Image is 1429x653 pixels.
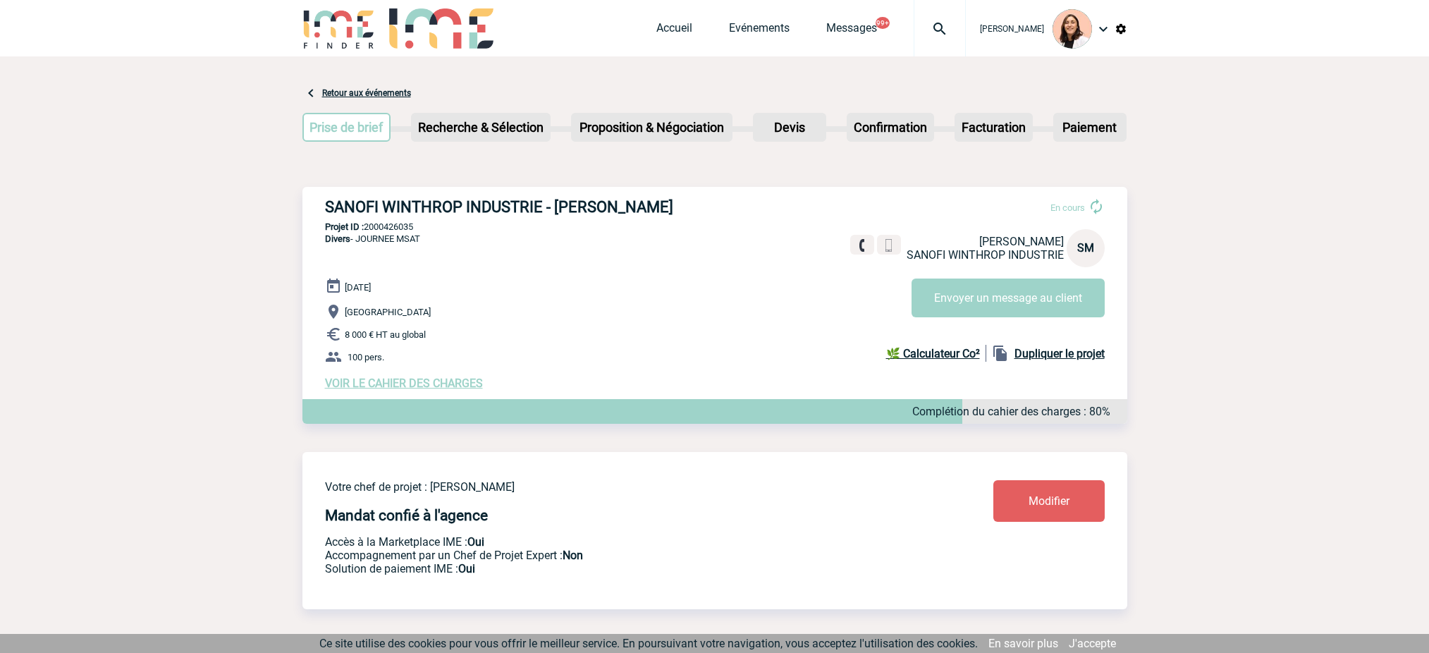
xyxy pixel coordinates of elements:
a: J'accepte [1069,637,1116,650]
span: 8 000 € HT au global [345,329,426,340]
b: 🌿 Calculateur Co² [886,347,980,360]
img: file_copy-black-24dp.png [992,345,1009,362]
a: Retour aux événements [322,88,411,98]
b: Oui [458,562,475,575]
p: Paiement [1055,114,1125,140]
p: Facturation [956,114,1031,140]
span: SM [1077,241,1094,255]
img: IME-Finder [302,8,376,49]
p: Devis [754,114,825,140]
span: En cours [1050,202,1085,213]
span: - JOURNEE MSAT [325,233,420,244]
button: Envoyer un message au client [912,279,1105,317]
a: En savoir plus [988,637,1058,650]
span: Ce site utilise des cookies pour vous offrir le meilleur service. En poursuivant votre navigation... [319,637,978,650]
a: Messages [826,21,877,41]
h3: SANOFI WINTHROP INDUSTRIE - [PERSON_NAME] [325,198,748,216]
b: Dupliquer le projet [1014,347,1105,360]
a: Evénements [729,21,790,41]
p: 2000426035 [302,221,1127,232]
h4: Mandat confié à l'agence [325,507,488,524]
span: Divers [325,233,350,244]
span: SANOFI WINTHROP INDUSTRIE [907,248,1064,262]
a: VOIR LE CAHIER DES CHARGES [325,377,483,390]
p: Conformité aux process achat client, Prise en charge de la facturation, Mutualisation de plusieur... [325,562,910,575]
img: fixe.png [856,239,869,252]
span: [GEOGRAPHIC_DATA] [345,307,431,317]
p: Prise de brief [304,114,390,140]
img: 129834-0.png [1053,9,1092,49]
b: Projet ID : [325,221,364,232]
b: Oui [467,535,484,549]
a: 🌿 Calculateur Co² [886,345,986,362]
p: Votre chef de projet : [PERSON_NAME] [325,480,910,494]
span: [PERSON_NAME] [980,24,1044,34]
p: Proposition & Négociation [572,114,731,140]
button: 99+ [876,17,890,29]
span: 100 pers. [348,352,384,362]
span: Modifier [1029,494,1069,508]
span: [PERSON_NAME] [979,235,1064,248]
span: [DATE] [345,282,371,293]
a: Accueil [656,21,692,41]
p: Prestation payante [325,549,910,562]
b: Non [563,549,583,562]
p: Confirmation [848,114,933,140]
p: Accès à la Marketplace IME : [325,535,910,549]
img: portable.png [883,239,895,252]
p: Recherche & Sélection [412,114,549,140]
